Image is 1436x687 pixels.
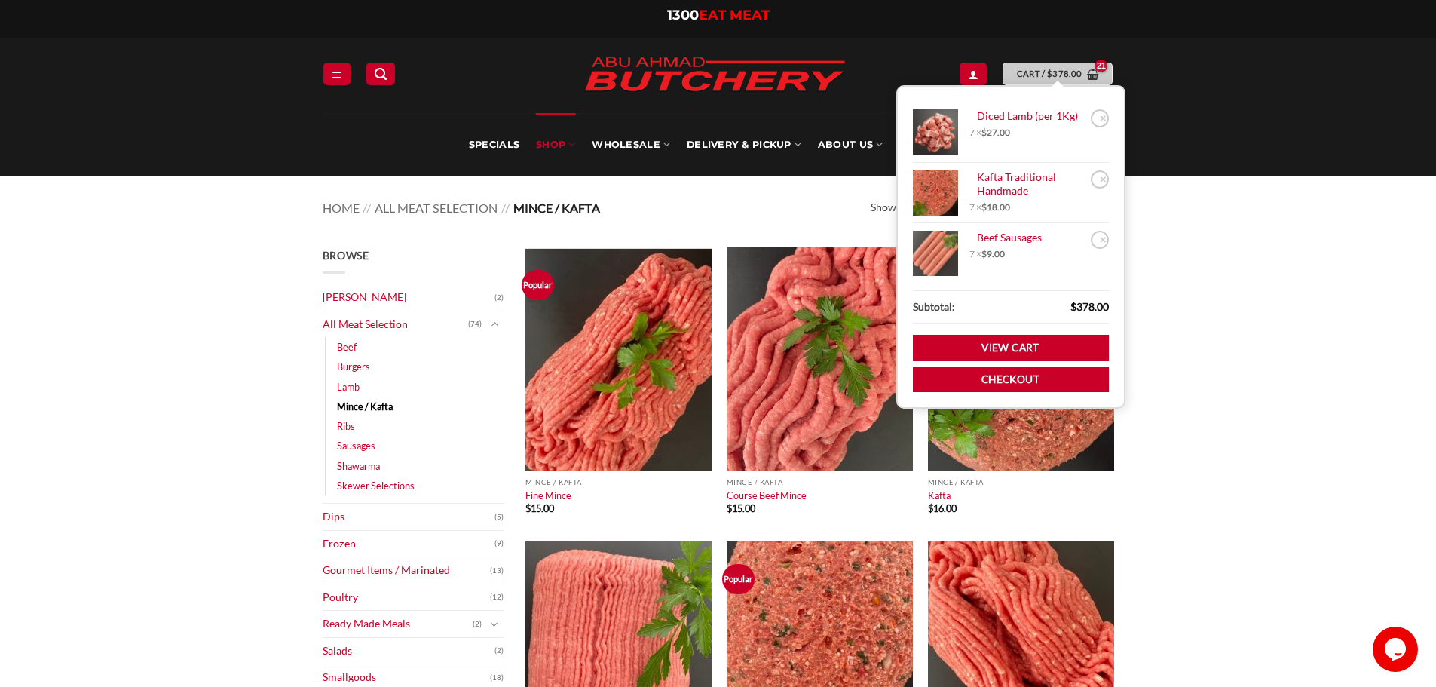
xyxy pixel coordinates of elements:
[473,613,482,636] span: (2)
[1091,109,1109,127] a: Remove Diced Lamb (per 1Kg) from cart
[981,127,987,138] span: $
[525,502,531,514] span: $
[323,249,369,262] span: Browse
[1003,63,1113,84] a: View cart
[323,557,490,584] a: Gourmet Items / Marinated
[323,63,351,84] a: Menu
[1091,231,1109,249] a: Remove Beef Sausages from cart
[1047,69,1082,78] bdi: 378.00
[337,337,357,357] a: Beef
[687,113,801,176] a: Delivery & Pickup
[981,201,987,213] span: $
[960,63,987,84] a: Login
[525,478,712,486] p: Mince / Kafta
[323,531,494,557] a: Frozen
[490,586,504,609] span: (12)
[366,63,395,84] a: Search
[337,436,375,455] a: Sausages
[571,47,858,104] img: Abu Ahmad Butchery
[1017,67,1082,81] span: Cart /
[337,357,370,376] a: Burgers
[490,560,504,582] span: (13)
[727,247,913,471] img: Course Beef Mince
[727,502,732,514] span: $
[323,504,494,530] a: Dips
[337,377,360,397] a: Lamb
[375,201,498,215] a: All Meat Selection
[1091,170,1109,189] a: Remove Kafta Traditional Handmade from cart
[727,489,807,501] a: Course Beef Mince
[323,201,360,215] a: Home
[1373,627,1421,672] iframe: chat widget
[525,502,554,514] bdi: 15.00
[1047,67,1052,81] span: $
[525,247,712,471] img: Beef Mince
[592,113,670,176] a: Wholesale
[969,248,1005,260] span: 7 ×
[323,311,468,338] a: All Meat Selection
[337,397,393,416] a: Mince / Kafta
[323,611,473,637] a: Ready Made Meals
[501,201,510,215] span: //
[469,113,519,176] a: Specials
[485,616,504,633] button: Toggle
[337,416,355,436] a: Ribs
[337,456,380,476] a: Shawarma
[513,201,600,215] span: Mince / Kafta
[969,127,1010,139] span: 7 ×
[928,478,1114,486] p: Mince / Kafta
[727,478,913,486] p: Mince / Kafta
[1070,300,1109,313] bdi: 378.00
[981,127,1010,138] bdi: 27.00
[969,109,1086,123] a: Diced Lamb (per 1Kg)
[494,506,504,529] span: (5)
[928,489,951,501] a: Kafta
[981,201,1010,213] bdi: 18.00
[525,489,571,501] a: Fine Mince
[363,201,371,215] span: //
[468,313,482,336] span: (74)
[485,316,504,333] button: Toggle
[913,299,955,316] strong: Subtotal:
[494,532,504,555] span: (9)
[913,367,1109,393] a: Checkout
[969,201,1010,213] span: 7 ×
[981,248,987,259] span: $
[913,335,1109,361] a: View cart
[871,199,966,216] p: Showing all 8 results
[928,502,933,514] span: $
[667,7,770,23] a: 1300EAT MEAT
[323,584,490,611] a: Poultry
[323,638,494,664] a: Salads
[969,170,1086,198] a: Kafta Traditional Handmade
[494,639,504,662] span: (2)
[699,7,770,23] span: EAT MEAT
[818,113,883,176] a: About Us
[536,113,575,176] a: SHOP
[323,284,494,311] a: [PERSON_NAME]
[981,248,1005,259] bdi: 9.00
[969,231,1086,244] a: Beef Sausages
[667,7,699,23] span: 1300
[494,287,504,309] span: (2)
[727,502,755,514] bdi: 15.00
[928,502,957,514] bdi: 16.00
[337,476,415,495] a: Skewer Selections
[1070,300,1076,313] span: $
